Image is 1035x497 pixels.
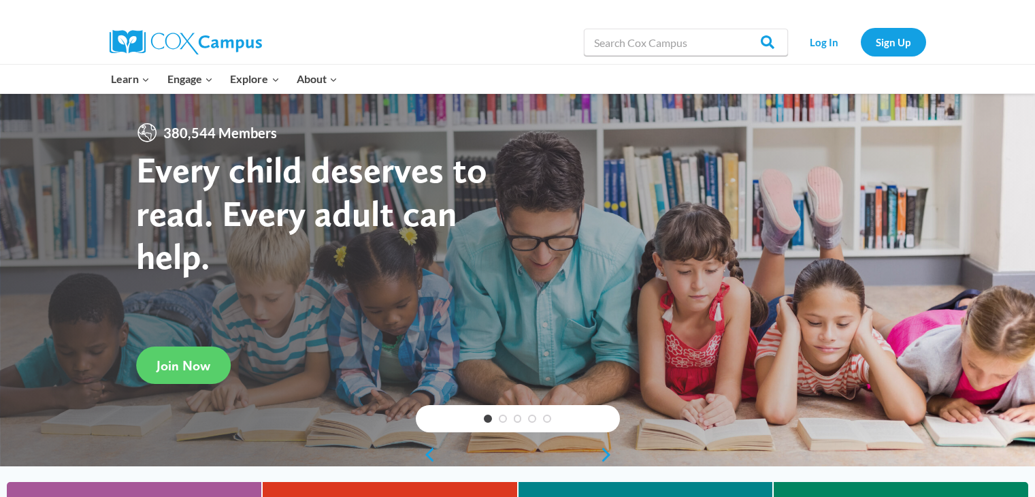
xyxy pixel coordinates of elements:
[499,415,507,423] a: 2
[111,70,150,88] span: Learn
[484,415,492,423] a: 1
[416,441,620,468] div: content slider buttons
[795,28,854,56] a: Log In
[230,70,279,88] span: Explore
[110,30,262,54] img: Cox Campus
[157,357,210,374] span: Join Now
[416,447,436,463] a: previous
[861,28,926,56] a: Sign Up
[136,148,487,278] strong: Every child deserves to read. Every adult can help.
[167,70,213,88] span: Engage
[528,415,536,423] a: 4
[103,65,346,93] nav: Primary Navigation
[297,70,338,88] span: About
[584,29,788,56] input: Search Cox Campus
[543,415,551,423] a: 5
[599,447,620,463] a: next
[514,415,522,423] a: 3
[795,28,926,56] nav: Secondary Navigation
[136,347,231,384] a: Join Now
[158,122,282,144] span: 380,544 Members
